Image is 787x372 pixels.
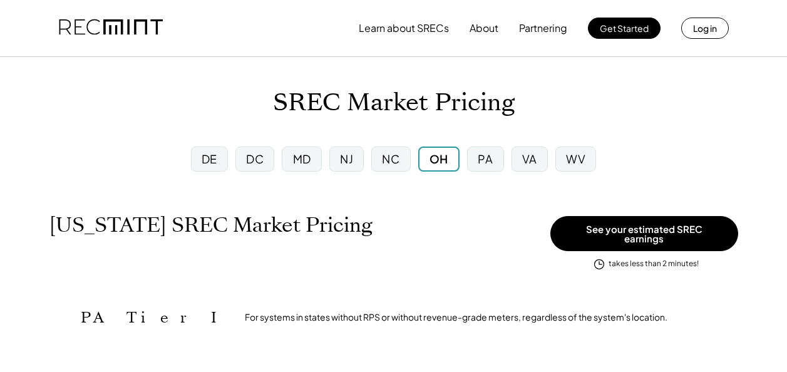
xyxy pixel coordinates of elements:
[566,151,585,167] div: WV
[293,151,311,167] div: MD
[470,16,498,41] button: About
[430,151,448,167] div: OH
[340,151,353,167] div: NJ
[478,151,493,167] div: PA
[49,213,373,237] h1: [US_STATE] SREC Market Pricing
[59,7,163,49] img: recmint-logotype%403x.png
[519,16,567,41] button: Partnering
[359,16,449,41] button: Learn about SRECs
[609,259,699,269] div: takes less than 2 minutes!
[681,18,729,39] button: Log in
[202,151,217,167] div: DE
[382,151,399,167] div: NC
[522,151,537,167] div: VA
[81,309,226,327] h2: PA Tier I
[245,311,667,324] div: For systems in states without RPS or without revenue-grade meters, regardless of the system's loc...
[588,18,661,39] button: Get Started
[273,88,515,118] h1: SREC Market Pricing
[550,216,738,251] button: See your estimated SREC earnings
[246,151,264,167] div: DC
